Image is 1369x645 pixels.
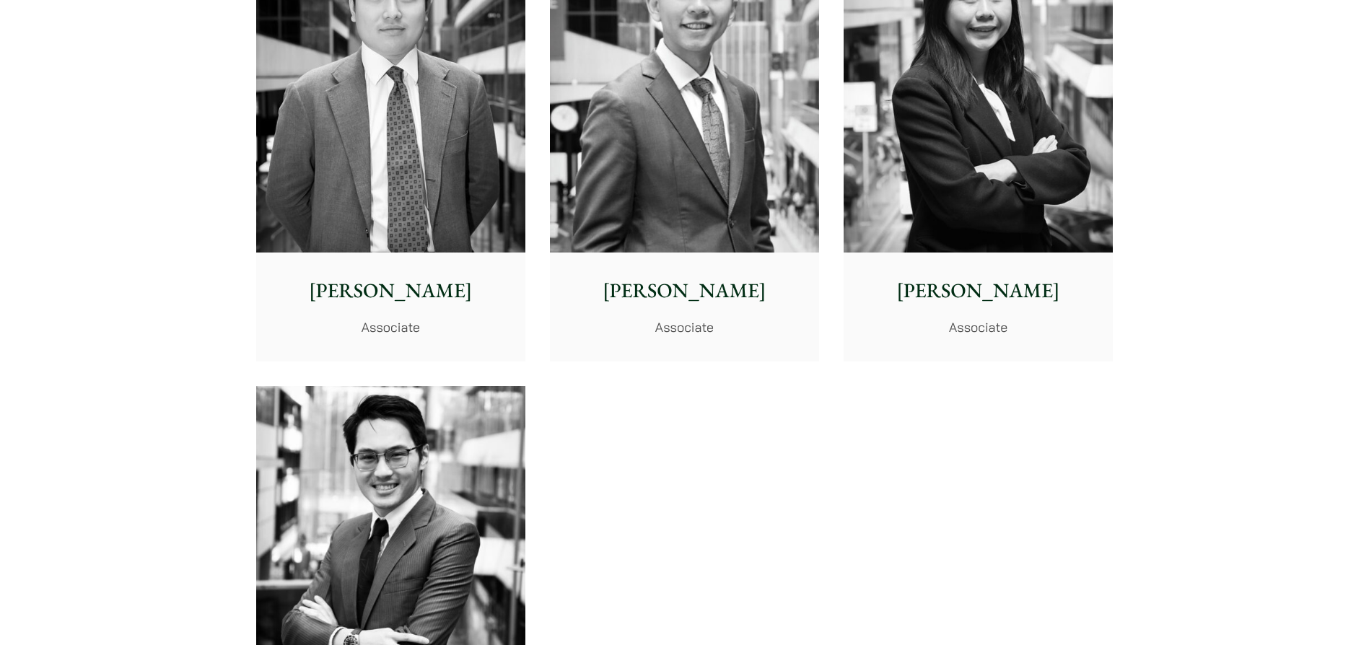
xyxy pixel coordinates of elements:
p: Associate [855,317,1101,337]
p: [PERSON_NAME] [561,276,808,306]
p: Associate [268,317,514,337]
p: [PERSON_NAME] [855,276,1101,306]
p: [PERSON_NAME] [268,276,514,306]
p: Associate [561,317,808,337]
